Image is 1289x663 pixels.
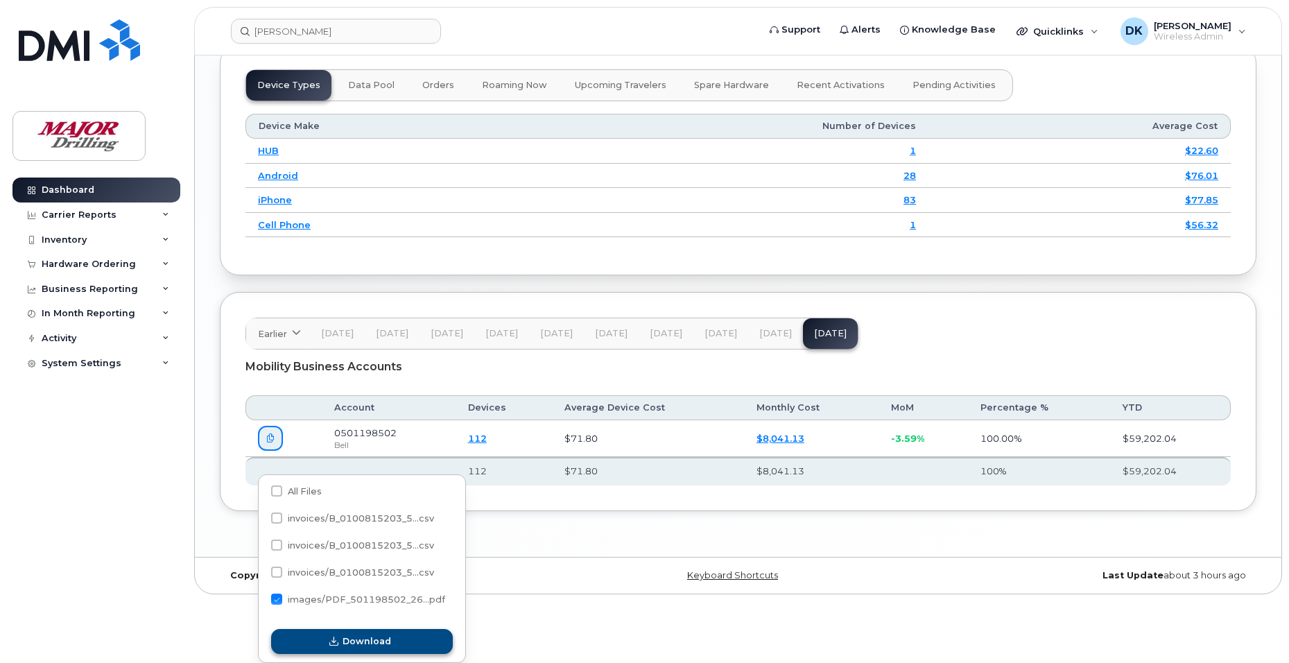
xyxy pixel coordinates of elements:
[288,594,445,605] span: images/PDF_501198502_26...pdf
[912,23,996,37] span: Knowledge Base
[456,395,552,420] th: Devices
[575,80,666,91] span: Upcoming Travelers
[928,114,1231,139] th: Average Cost
[230,570,280,580] strong: Copyright
[288,486,322,497] span: All Files
[1102,570,1163,580] strong: Last Update
[482,80,547,91] span: Roaming Now
[759,328,792,339] span: [DATE]
[694,80,769,91] span: Spare Hardware
[1111,17,1256,45] div: Dan Kowalson
[687,570,778,580] a: Keyboard Shortcuts
[968,395,1110,420] th: Percentage %
[258,219,311,230] a: Cell Phone
[288,567,434,578] span: invoices/B_0100815203_5...csv
[1154,31,1231,42] span: Wireless Admin
[485,328,518,339] span: [DATE]
[540,328,573,339] span: [DATE]
[258,327,287,341] span: Earlier
[781,23,820,37] span: Support
[552,420,744,457] td: $71.80
[258,194,292,205] a: iPhone
[348,80,395,91] span: Data Pool
[431,328,463,339] span: [DATE]
[552,457,744,485] th: $71.80
[231,19,441,44] input: Find something...
[288,513,434,524] span: invoices/B_0100815203_5...csv
[851,23,881,37] span: Alerts
[220,570,565,581] div: MyServe [DATE]–[DATE]
[1185,170,1218,181] a: $76.01
[1110,457,1231,485] th: $59,202.04
[422,80,454,91] span: Orders
[756,433,804,444] a: $8,041.13
[903,194,916,205] a: 83
[288,540,434,551] span: invoices/B_0100815203_5...csv
[890,16,1005,44] a: Knowledge Base
[968,457,1110,485] th: 100%
[910,145,916,156] a: 1
[271,569,434,580] span: invoices/B_0100815203_501198502_14072025_DTL.csv
[1185,194,1218,205] a: $77.85
[891,433,924,444] span: -3.59%
[1110,420,1231,457] td: $59,202.04
[552,395,744,420] th: Average Device Cost
[258,170,298,181] a: Android
[1185,219,1218,230] a: $56.32
[271,629,453,654] button: Download
[1110,395,1231,420] th: YTD
[271,515,434,526] span: invoices/B_0100815203_501198502_14072025_ACC.csv
[797,80,885,91] span: Recent Activations
[271,596,445,607] span: images/PDF_501198502_260_0000000000.pdf
[1185,145,1218,156] a: $22.60
[246,318,310,349] a: Earlier
[595,328,628,339] span: [DATE]
[468,433,487,444] a: 112
[879,395,967,420] th: MoM
[1154,20,1231,31] span: [PERSON_NAME]
[744,395,879,420] th: Monthly Cost
[245,350,1231,384] div: Mobility Business Accounts
[760,16,830,44] a: Support
[334,440,349,450] span: Bell
[258,145,279,156] a: HUB
[322,395,456,420] th: Account
[1125,23,1143,40] span: DK
[744,457,879,485] th: $8,041.13
[1033,26,1084,37] span: Quicklinks
[376,328,408,339] span: [DATE]
[912,80,996,91] span: Pending Activities
[911,570,1256,581] div: about 3 hours ago
[245,114,534,139] th: Device Make
[343,635,391,648] span: Download
[271,542,434,553] span: invoices/B_0100815203_501198502_14072025_MOB.csv
[456,457,552,485] th: 112
[704,328,737,339] span: [DATE]
[910,219,916,230] a: 1
[334,427,397,438] span: 0501198502
[1007,17,1108,45] div: Quicklinks
[321,328,354,339] span: [DATE]
[830,16,890,44] a: Alerts
[534,114,928,139] th: Number of Devices
[903,170,916,181] a: 28
[968,420,1110,457] td: 100.00%
[650,328,682,339] span: [DATE]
